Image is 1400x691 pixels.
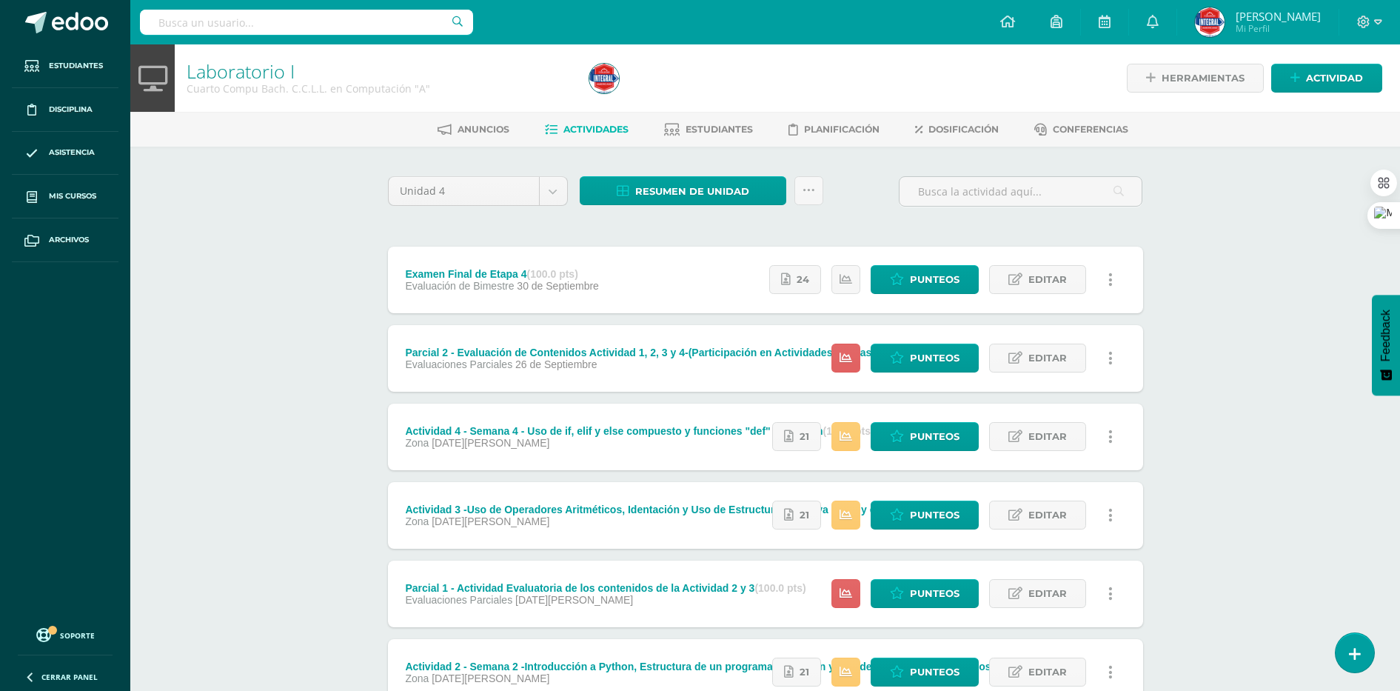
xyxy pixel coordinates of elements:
span: Actividad [1306,64,1363,92]
span: [DATE][PERSON_NAME] [432,437,549,449]
span: 30 de Septiembre [517,280,599,292]
span: Editar [1028,266,1067,293]
span: Estudiantes [49,60,103,72]
a: Conferencias [1034,118,1128,141]
img: 5b05793df8038e2f74dd67e63a03d3f6.png [589,64,619,93]
div: Actividad 3 -Uso de Operadores Aritméticos, Identación y Uso de Estructura Selectiva if, elif y else [405,504,941,515]
span: Evaluaciones Parciales [405,594,512,606]
a: 21 [772,422,821,451]
a: Laboratorio I [187,59,295,84]
span: Estudiantes [686,124,753,135]
span: Anuncios [458,124,509,135]
div: Cuarto Compu Bach. C.C.L.L. en Computación 'A' [187,81,572,96]
span: Zona [405,672,429,684]
strong: (100.0 pts) [754,582,805,594]
span: 21 [800,658,809,686]
span: Resumen de unidad [635,178,749,205]
strong: (100.0 pts) [527,268,578,280]
div: Actividad 2 - Semana 2 -Introducción a Python, Estructura de un programa en Python y Uso de Opera... [405,661,1042,672]
span: Editar [1028,501,1067,529]
span: [DATE][PERSON_NAME] [432,672,549,684]
span: Punteos [910,580,959,607]
span: Editar [1028,423,1067,450]
span: Punteos [910,266,959,293]
img: 5b05793df8038e2f74dd67e63a03d3f6.png [1195,7,1225,37]
div: Parcial 2 - Evaluación de Contenidos Actividad 1, 2, 3 y 4-(Participación en Actividades Cívicas) [405,347,926,358]
span: Unidad 4 [400,177,528,205]
span: Evaluaciones Parciales [405,358,512,370]
input: Busca un usuario... [140,10,473,35]
span: Mi Perfil [1236,22,1321,35]
a: Punteos [871,658,979,687]
span: Planificación [804,124,880,135]
a: Dosificación [915,118,999,141]
a: Anuncios [438,118,509,141]
span: Actividades [563,124,629,135]
span: [PERSON_NAME] [1236,9,1321,24]
span: Disciplina [49,104,93,116]
a: 21 [772,658,821,687]
span: Zona [405,437,429,449]
a: Disciplina [12,88,118,132]
a: 21 [772,501,821,530]
span: Punteos [910,344,959,372]
span: Asistencia [49,147,95,158]
div: Examen Final de Etapa 4 [405,268,599,280]
a: Planificación [788,118,880,141]
span: [DATE][PERSON_NAME] [432,515,549,527]
span: 24 [797,266,809,293]
span: Soporte [60,630,95,641]
span: Cerrar panel [41,672,98,682]
button: Feedback - Mostrar encuesta [1372,295,1400,395]
span: Punteos [910,658,959,686]
span: Archivos [49,234,89,246]
a: Soporte [18,624,113,644]
span: 21 [800,501,809,529]
a: Punteos [871,422,979,451]
span: Dosificación [928,124,999,135]
span: Evaluación de Bimestre [405,280,514,292]
div: Actividad 4 - Semana 4 - Uso de if, elif y else compuesto y funciones "def" en python [405,425,874,437]
span: Editar [1028,344,1067,372]
span: Editar [1028,580,1067,607]
a: Actividad [1271,64,1382,93]
a: Resumen de unidad [580,176,786,205]
span: 26 de Septiembre [515,358,597,370]
a: Actividades [545,118,629,141]
a: 24 [769,265,821,294]
span: Conferencias [1053,124,1128,135]
a: Estudiantes [12,44,118,88]
a: Punteos [871,501,979,530]
span: [DATE][PERSON_NAME] [515,594,633,606]
span: Zona [405,515,429,527]
span: Punteos [910,501,959,529]
span: Punteos [910,423,959,450]
h1: Laboratorio I [187,61,572,81]
div: Parcial 1 - Actividad Evaluatoria de los contenidos de la Actividad 2 y 3 [405,582,805,594]
a: Punteos [871,265,979,294]
span: Herramientas [1162,64,1245,92]
a: Unidad 4 [389,177,567,205]
a: Estudiantes [664,118,753,141]
span: Feedback [1379,310,1393,361]
span: Editar [1028,658,1067,686]
a: Archivos [12,218,118,262]
a: Mis cursos [12,175,118,218]
a: Herramientas [1127,64,1264,93]
a: Punteos [871,579,979,608]
a: Punteos [871,344,979,373]
input: Busca la actividad aquí... [900,177,1142,206]
a: Asistencia [12,132,118,176]
span: 21 [800,423,809,450]
span: Mis cursos [49,190,96,202]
